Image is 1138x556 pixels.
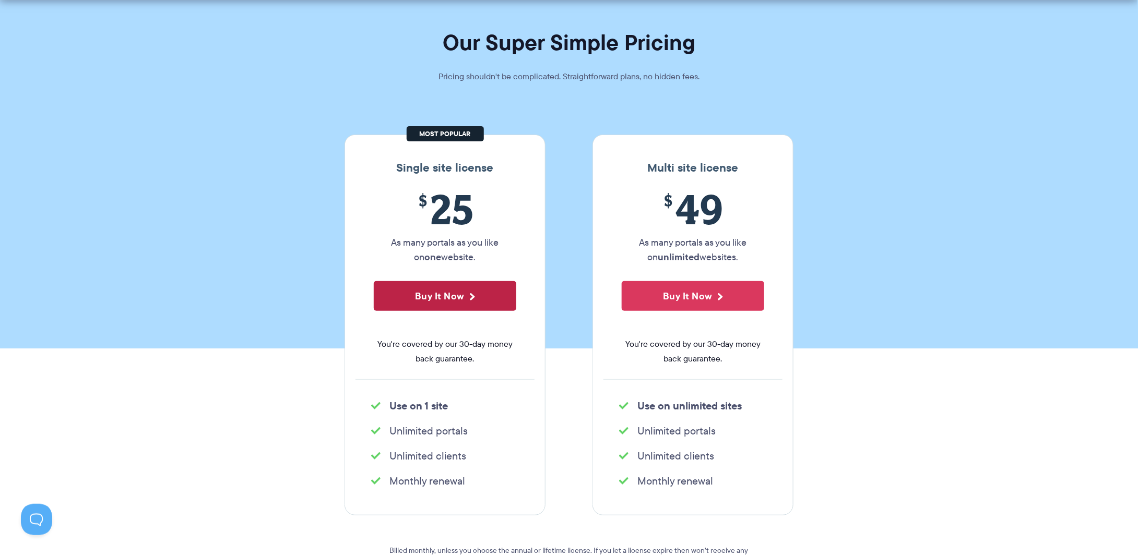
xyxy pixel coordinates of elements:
strong: unlimited [658,250,700,264]
span: You're covered by our 30-day money back guarantee. [374,337,516,366]
button: Buy It Now [622,281,764,311]
li: Monthly renewal [619,474,767,488]
iframe: Toggle Customer Support [21,504,52,535]
strong: one [425,250,442,264]
li: Unlimited portals [619,424,767,438]
li: Unlimited clients [619,449,767,463]
button: Buy It Now [374,281,516,311]
h3: Multi site license [603,161,783,175]
li: Unlimited clients [371,449,519,463]
span: 49 [622,185,764,233]
li: Unlimited portals [371,424,519,438]
li: Monthly renewal [371,474,519,488]
p: As many portals as you like on website. [374,235,516,264]
p: As many portals as you like on websites. [622,235,764,264]
h3: Single site license [355,161,535,175]
span: You're covered by our 30-day money back guarantee. [622,337,764,366]
strong: Use on 1 site [389,398,448,414]
p: Pricing shouldn't be complicated. Straightforward plans, no hidden fees. [412,69,726,84]
strong: Use on unlimited sites [637,398,742,414]
span: 25 [374,185,516,233]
